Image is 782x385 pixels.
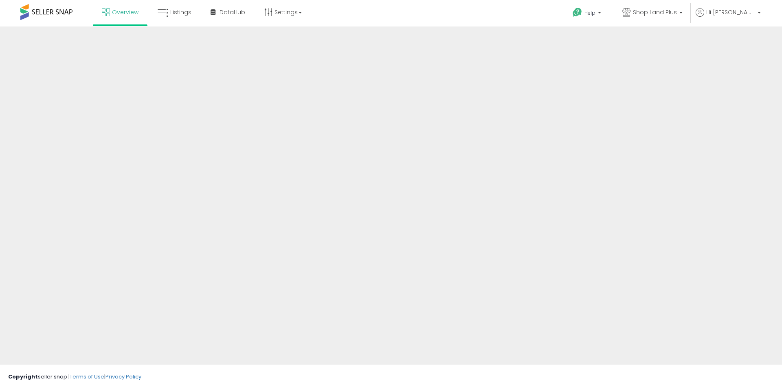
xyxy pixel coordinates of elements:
span: DataHub [220,8,245,16]
a: Help [566,1,609,26]
span: Shop Land Plus [633,8,677,16]
span: Listings [170,8,191,16]
i: Get Help [572,7,582,18]
span: Help [584,9,595,16]
span: Overview [112,8,138,16]
a: Hi [PERSON_NAME] [696,8,761,26]
span: Hi [PERSON_NAME] [706,8,755,16]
